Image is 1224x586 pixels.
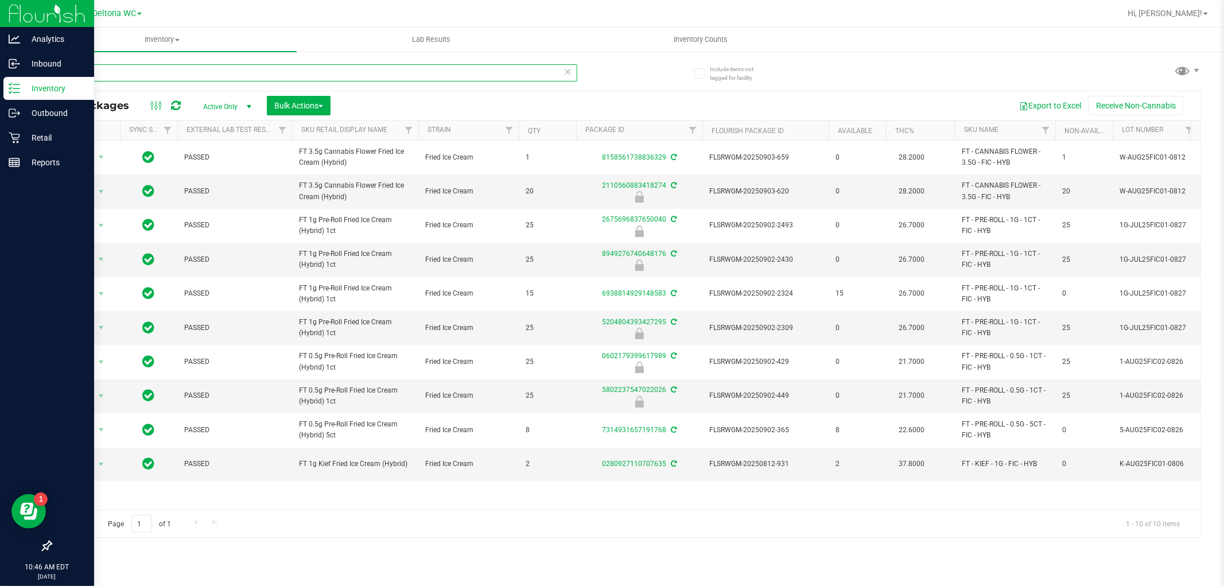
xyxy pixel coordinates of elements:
[143,183,155,199] span: In Sync
[5,562,89,572] p: 10:46 AM EDT
[836,356,879,367] span: 0
[1062,186,1106,197] span: 20
[526,152,569,163] span: 1
[425,390,512,401] span: Fried Ice Cream
[602,318,666,326] a: 5204804393427295
[1120,425,1192,436] span: 5-AUG25FIC02-0826
[425,323,512,333] span: Fried Ice Cream
[602,289,666,297] a: 6938814929148583
[574,362,704,373] div: Newly Received
[709,254,822,265] span: FLSRWGM-20250902-2430
[94,388,108,404] span: select
[28,28,297,52] a: Inventory
[1036,121,1055,140] a: Filter
[602,215,666,223] a: 2675696837650040
[526,186,569,197] span: 20
[143,149,155,165] span: In Sync
[962,317,1048,339] span: FT - PRE-ROLL - 1G - 1CT - FIC - HYB
[1120,459,1192,469] span: K-AUG25FIC01-0806
[1120,390,1192,401] span: 1-AUG25FIC02-0826
[158,121,177,140] a: Filter
[143,285,155,301] span: In Sync
[683,121,702,140] a: Filter
[94,286,108,302] span: select
[299,283,411,305] span: FT 1g Pre-Roll Fried Ice Cream (Hybrid) 1ct
[267,96,331,115] button: Bulk Actions
[962,249,1048,270] span: FT - PRE-ROLL - 1G - 1CT - FIC - HYB
[184,390,285,401] span: PASSED
[301,126,387,134] a: Sku Retail Display Name
[9,83,20,94] inline-svg: Inventory
[1062,356,1106,367] span: 25
[34,492,48,506] iframe: Resource center unread badge
[838,127,872,135] a: Available
[184,323,285,333] span: PASSED
[94,456,108,472] span: select
[895,127,914,135] a: THC%
[1120,254,1192,265] span: 1G-JUL25FIC01-0827
[143,217,155,233] span: In Sync
[1120,186,1192,197] span: W-AUG25FIC01-0812
[836,220,879,231] span: 0
[893,354,930,370] span: 21.7000
[1062,288,1106,299] span: 0
[1062,425,1106,436] span: 0
[1062,152,1106,163] span: 1
[1122,126,1163,134] a: Lot Number
[9,58,20,69] inline-svg: Inbound
[602,426,666,434] a: 7314931657191768
[564,64,572,79] span: Clear
[9,132,20,143] inline-svg: Retail
[566,28,835,52] a: Inventory Counts
[184,152,285,163] span: PASSED
[893,217,930,234] span: 26.7000
[836,459,879,469] span: 2
[299,419,411,441] span: FT 0.5g Pre-Roll Fried Ice Cream (Hybrid) 5ct
[94,218,108,234] span: select
[1120,323,1192,333] span: 1G-JUL25FIC01-0827
[962,385,1048,407] span: FT - PRE-ROLL - 0.5G - 1CT - FIC - HYB
[1062,323,1106,333] span: 25
[50,64,577,82] input: Search Package ID, Item Name, SKU, Lot or Part Number...
[526,254,569,265] span: 25
[710,65,767,82] span: Include items not tagged for facility
[962,146,1048,168] span: FT - CANNABIS FLOWER - 3.5G - FIC - HYB
[299,351,411,372] span: FT 0.5g Pre-Roll Fried Ice Cream (Hybrid) 1ct
[709,288,822,299] span: FLSRWGM-20250902-2324
[131,515,152,533] input: 1
[94,184,108,200] span: select
[399,121,418,140] a: Filter
[669,426,677,434] span: Sync from Compliance System
[574,396,704,408] div: Newly Received
[425,459,512,469] span: Fried Ice Cream
[1062,459,1106,469] span: 0
[1180,121,1199,140] a: Filter
[669,289,677,297] span: Sync from Compliance System
[709,459,822,469] span: FLSRWGM-20250812-931
[526,390,569,401] span: 25
[893,320,930,336] span: 26.7000
[836,288,879,299] span: 15
[143,456,155,472] span: In Sync
[299,215,411,236] span: FT 1g Pre-Roll Fried Ice Cream (Hybrid) 1ct
[893,183,930,200] span: 28.2000
[574,226,704,237] div: Newly Received
[526,356,569,367] span: 25
[129,126,173,134] a: Sync Status
[94,422,108,438] span: select
[1062,220,1106,231] span: 25
[962,351,1048,372] span: FT - PRE-ROLL - 0.5G - 1CT - FIC - HYB
[184,356,285,367] span: PASSED
[669,181,677,189] span: Sync from Compliance System
[425,220,512,231] span: Fried Ice Cream
[669,460,677,468] span: Sync from Compliance System
[299,459,411,469] span: FT 1g Kief Fried Ice Cream (Hybrid)
[602,386,666,394] a: 5802237547022026
[836,425,879,436] span: 8
[526,288,569,299] span: 15
[836,254,879,265] span: 0
[20,106,89,120] p: Outbound
[658,34,743,45] span: Inventory Counts
[428,126,451,134] a: Strain
[425,356,512,367] span: Fried Ice Cream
